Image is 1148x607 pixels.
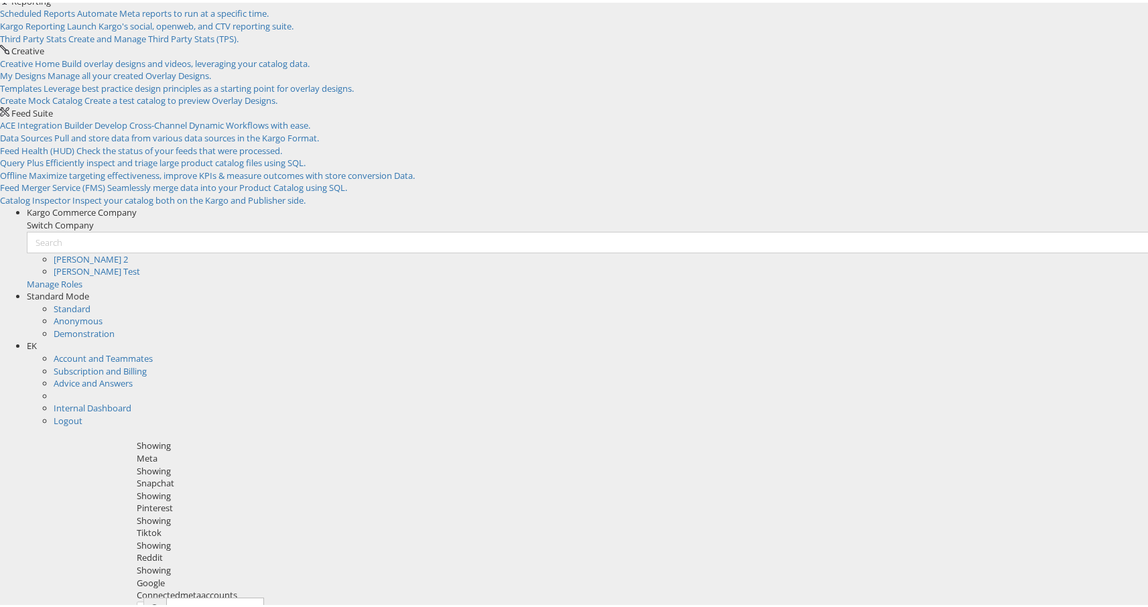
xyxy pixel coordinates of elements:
[68,30,239,42] span: Create and Manage Third Party Stats (TPS).
[11,42,44,54] span: Creative
[76,142,282,154] span: Check the status of your feeds that were processed.
[11,105,53,117] span: Feed Suite
[54,375,133,387] a: Advice and Answers
[72,192,306,204] span: Inspect your catalog both on the Kargo and Publisher side.
[29,167,415,179] span: Maximize targeting effectiveness, improve KPIs & measure outcomes with store conversion Data.
[27,275,82,287] a: Manage Roles
[48,67,211,79] span: Manage all your created Overlay Designs.
[54,251,128,263] a: [PERSON_NAME] 2
[54,362,147,375] a: Subscription and Billing
[27,337,37,349] span: EK
[67,17,294,29] span: Launch Kargo's social, openweb, and CTV reporting suite.
[54,263,140,275] a: [PERSON_NAME] Test
[54,300,90,312] a: Standard
[180,586,201,598] span: meta
[54,350,153,362] a: Account and Teammates
[94,117,310,129] span: Develop Cross-Channel Dynamic Workflows with ease.
[54,312,103,324] a: Anonymous
[27,287,89,299] span: Standard Mode
[44,80,354,92] span: Leverage best practice design principles as a starting point for overlay designs.
[54,129,319,141] span: Pull and store data from various data sources in the Kargo Format.
[27,204,137,216] span: Kargo Commerce Company
[54,399,131,411] a: Internal Dashboard
[54,412,82,424] a: Logout
[84,92,277,104] span: Create a test catalog to preview Overlay Designs.
[107,179,347,191] span: Seamlessly merge data into your Product Catalog using SQL.
[77,5,269,17] span: Automate Meta reports to run at a specific time.
[46,154,306,166] span: Efficiently inspect and triage large product catalog files using SQL.
[62,55,310,67] span: Build overlay designs and videos, leveraging your catalog data.
[54,325,115,337] a: Demonstration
